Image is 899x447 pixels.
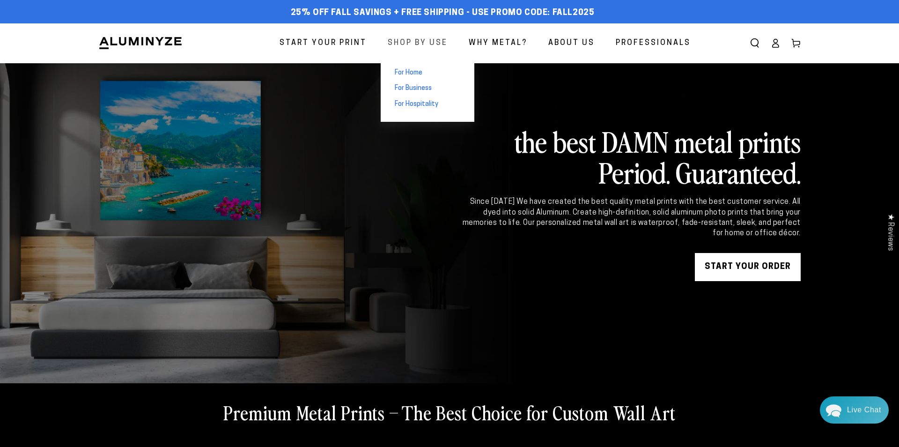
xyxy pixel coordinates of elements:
[280,37,367,50] span: Start Your Print
[616,37,691,50] span: Professionals
[381,31,455,56] a: Shop By Use
[381,97,474,112] a: For Hospitality
[388,37,448,50] span: Shop By Use
[847,396,881,424] div: Contact Us Directly
[381,81,474,97] a: For Business
[273,31,374,56] a: Start Your Print
[381,65,474,81] a: For Home
[395,68,422,78] span: For Home
[744,33,765,53] summary: Search our site
[395,100,438,109] span: For Hospitality
[548,37,595,50] span: About Us
[881,206,899,258] div: Click to open Judge.me floating reviews tab
[695,253,801,281] a: START YOUR Order
[461,126,801,187] h2: the best DAMN metal prints Period. Guaranteed.
[291,8,595,18] span: 25% off FALL Savings + Free Shipping - Use Promo Code: FALL2025
[541,31,602,56] a: About Us
[462,31,534,56] a: Why Metal?
[469,37,527,50] span: Why Metal?
[609,31,698,56] a: Professionals
[223,400,676,425] h2: Premium Metal Prints – The Best Choice for Custom Wall Art
[395,84,432,93] span: For Business
[461,197,801,239] div: Since [DATE] We have created the best quality metal prints with the best customer service. All dy...
[820,396,889,424] div: Chat widget toggle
